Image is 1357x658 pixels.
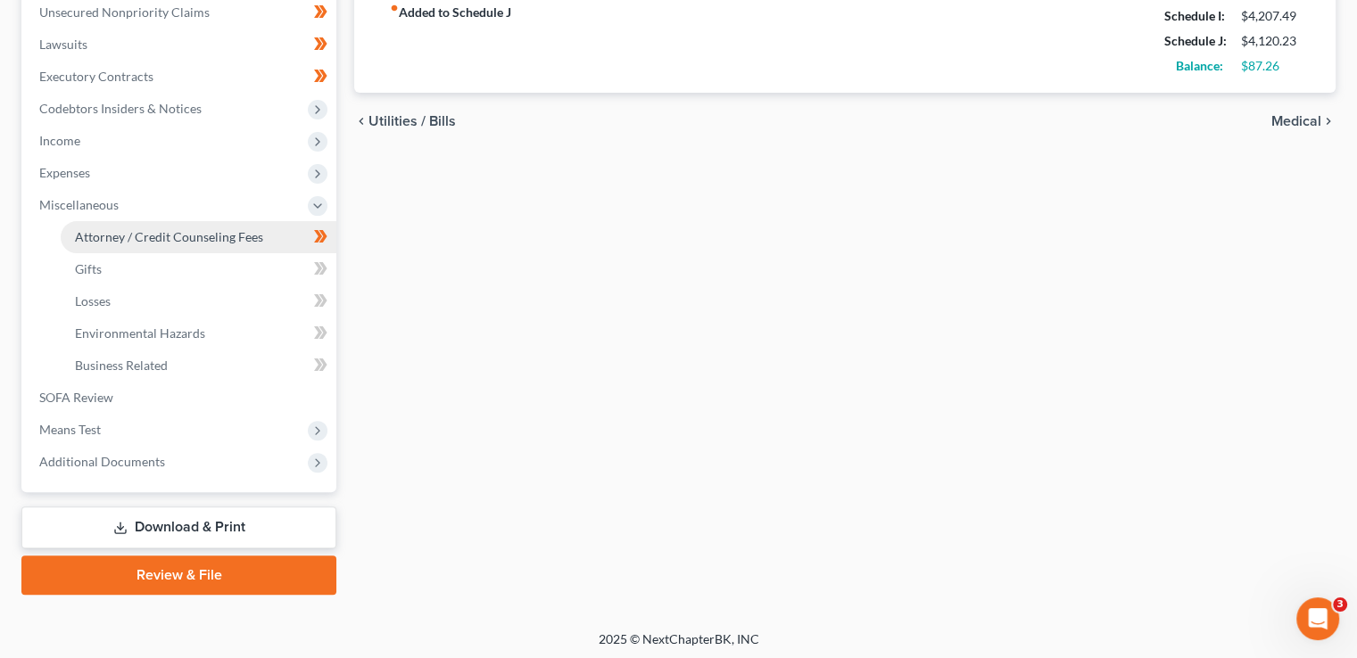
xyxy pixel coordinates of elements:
div: $4,207.49 [1241,7,1300,25]
i: fiber_manual_record [390,4,399,12]
span: 3 [1333,597,1347,612]
span: Miscellaneous [39,197,119,212]
a: Losses [61,285,336,317]
span: Gifts [75,261,102,276]
strong: Added to Schedule J [390,4,511,78]
a: Review & File [21,555,336,595]
a: Download & Print [21,506,336,548]
div: $4,120.23 [1241,32,1300,50]
span: Additional Documents [39,454,165,469]
span: Executory Contracts [39,69,153,84]
span: Means Test [39,422,101,437]
span: Codebtors Insiders & Notices [39,101,202,116]
a: Business Related [61,350,336,382]
iframe: Intercom live chat [1296,597,1339,640]
span: Losses [75,293,111,308]
a: SOFA Review [25,382,336,414]
a: Executory Contracts [25,61,336,93]
a: Environmental Hazards [61,317,336,350]
span: Attorney / Credit Counseling Fees [75,229,263,244]
div: $87.26 [1241,57,1300,75]
a: Gifts [61,253,336,285]
i: chevron_left [354,114,368,128]
span: Medical [1271,114,1321,128]
button: Medical chevron_right [1271,114,1336,128]
strong: Schedule I: [1164,8,1225,23]
span: Lawsuits [39,37,87,52]
a: Lawsuits [25,29,336,61]
span: Expenses [39,165,90,180]
span: Income [39,133,80,148]
span: Business Related [75,358,168,373]
span: Environmental Hazards [75,325,205,341]
span: Utilities / Bills [368,114,456,128]
a: Attorney / Credit Counseling Fees [61,221,336,253]
i: chevron_right [1321,114,1336,128]
span: SOFA Review [39,390,113,405]
strong: Schedule J: [1164,33,1227,48]
strong: Balance: [1176,58,1223,73]
button: chevron_left Utilities / Bills [354,114,456,128]
span: Unsecured Nonpriority Claims [39,4,210,20]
